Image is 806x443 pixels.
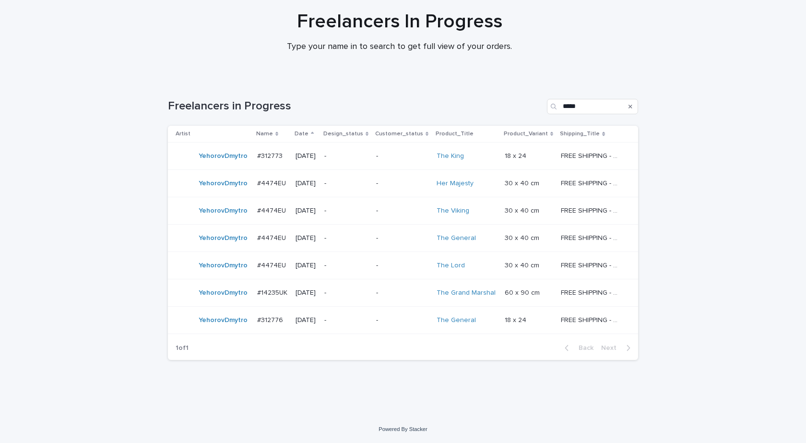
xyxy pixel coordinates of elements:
[199,234,248,242] a: YehorovDmytro
[561,205,623,215] p: FREE SHIPPING - preview in 1-2 business days, after your approval delivery will take 6-10 busines...
[379,426,427,432] a: Powered By Stacker
[168,143,638,170] tr: YehorovDmytro #312773#312773 [DATE]--The King 18 x 2418 x 24 FREE SHIPPING - preview in 1-2 busin...
[573,345,593,351] span: Back
[168,279,638,307] tr: YehorovDmytro #14235UK#14235UK [DATE]--The Grand Marshal 60 x 90 cm60 x 90 cm FREE SHIPPING - pre...
[437,207,469,215] a: The Viking
[324,316,368,324] p: -
[296,289,316,297] p: [DATE]
[324,262,368,270] p: -
[168,170,638,197] tr: YehorovDmytro #4474EU#4474EU [DATE]--Her Majesty 30 x 40 cm30 x 40 cm FREE SHIPPING - preview in ...
[376,234,429,242] p: -
[296,180,316,188] p: [DATE]
[437,152,464,160] a: The King
[176,129,190,139] p: Artist
[199,180,248,188] a: YehorovDmytro
[376,289,429,297] p: -
[324,152,368,160] p: -
[376,152,429,160] p: -
[437,180,474,188] a: Her Majesty
[376,316,429,324] p: -
[561,178,623,188] p: FREE SHIPPING - preview in 1-2 business days, after your approval delivery will take 6-10 busines...
[561,150,623,160] p: FREE SHIPPING - preview in 1-2 business days, after your approval delivery will take 5-10 b.d.
[557,344,597,352] button: Back
[323,129,363,139] p: Design_status
[560,129,600,139] p: Shipping_Title
[437,289,496,297] a: The Grand Marshal
[324,180,368,188] p: -
[505,205,541,215] p: 30 x 40 cm
[561,314,623,324] p: FREE SHIPPING - preview in 1-2 business days, after your approval delivery will take 5-10 b.d.
[257,178,288,188] p: #4474EU
[257,205,288,215] p: #4474EU
[168,225,638,252] tr: YehorovDmytro #4474EU#4474EU [DATE]--The General 30 x 40 cm30 x 40 cm FREE SHIPPING - preview in ...
[199,152,248,160] a: YehorovDmytro
[168,336,196,360] p: 1 of 1
[376,262,429,270] p: -
[504,129,548,139] p: Product_Variant
[168,307,638,334] tr: YehorovDmytro #312776#312776 [DATE]--The General 18 x 2418 x 24 FREE SHIPPING - preview in 1-2 bu...
[296,234,316,242] p: [DATE]
[561,232,623,242] p: FREE SHIPPING - preview in 1-2 business days, after your approval delivery will take 6-10 busines...
[437,262,465,270] a: The Lord
[324,289,368,297] p: -
[199,316,248,324] a: YehorovDmytro
[437,316,476,324] a: The General
[436,129,474,139] p: Product_Title
[199,262,248,270] a: YehorovDmytro
[257,260,288,270] p: #4474EU
[505,314,528,324] p: 18 x 24
[505,287,542,297] p: 60 x 90 cm
[296,152,316,160] p: [DATE]
[257,314,285,324] p: #312776
[208,42,592,52] p: Type your name in to search to get full view of your orders.
[376,207,429,215] p: -
[168,197,638,225] tr: YehorovDmytro #4474EU#4474EU [DATE]--The Viking 30 x 40 cm30 x 40 cm FREE SHIPPING - preview in 1...
[296,262,316,270] p: [DATE]
[257,232,288,242] p: #4474EU
[296,207,316,215] p: [DATE]
[168,99,543,113] h1: Freelancers in Progress
[376,180,429,188] p: -
[296,316,316,324] p: [DATE]
[505,260,541,270] p: 30 x 40 cm
[295,129,308,139] p: Date
[547,99,638,114] input: Search
[561,287,623,297] p: FREE SHIPPING - preview in 1-2 business days, after your approval delivery will take 10-12 busine...
[257,150,284,160] p: #312773
[505,232,541,242] p: 30 x 40 cm
[505,178,541,188] p: 30 x 40 cm
[199,289,248,297] a: YehorovDmytro
[324,234,368,242] p: -
[597,344,638,352] button: Next
[168,252,638,279] tr: YehorovDmytro #4474EU#4474EU [DATE]--The Lord 30 x 40 cm30 x 40 cm FREE SHIPPING - preview in 1-2...
[375,129,423,139] p: Customer_status
[199,207,248,215] a: YehorovDmytro
[437,234,476,242] a: The General
[324,207,368,215] p: -
[505,150,528,160] p: 18 x 24
[256,129,273,139] p: Name
[561,260,623,270] p: FREE SHIPPING - preview in 1-2 business days, after your approval delivery will take 6-10 busines...
[257,287,289,297] p: #14235UK
[165,10,635,33] h1: Freelancers In Progress
[601,345,622,351] span: Next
